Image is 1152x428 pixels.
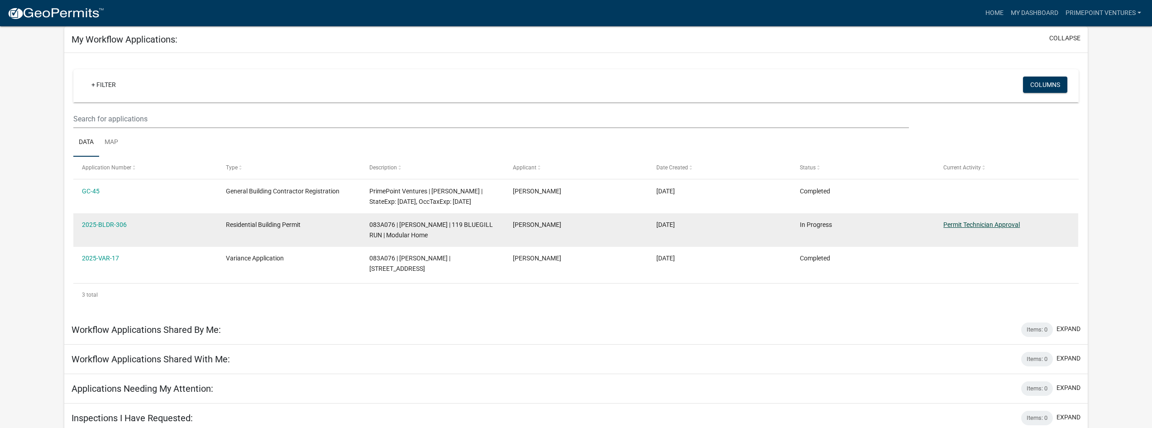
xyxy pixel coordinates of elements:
[64,53,1088,315] div: collapse
[1007,5,1062,22] a: My Dashboard
[1056,354,1080,363] button: expand
[791,157,935,178] datatable-header-cell: Status
[369,221,493,239] span: 083A076 | MONTGOMERY H B JR | 119 BLUEGILL RUN | Modular Home
[656,188,675,195] span: 10/01/2025
[504,157,648,178] datatable-header-cell: Applicant
[982,5,1007,22] a: Home
[1021,411,1053,425] div: Items: 0
[935,157,1078,178] datatable-header-cell: Current Activity
[226,188,339,195] span: General Building Contractor Registration
[1049,34,1080,43] button: collapse
[369,255,450,272] span: 083A076 | MONTGOMERY H B JR | 5689 Sandhurst Drive
[1062,5,1145,22] a: PrimePoint Ventures
[1021,322,1053,337] div: Items: 0
[1056,383,1080,393] button: expand
[99,128,124,157] a: Map
[648,157,791,178] datatable-header-cell: Date Created
[1021,352,1053,366] div: Items: 0
[73,284,1079,306] div: 3 total
[800,255,830,262] span: Completed
[84,77,123,93] a: + Filter
[361,157,504,178] datatable-header-cell: Description
[82,255,119,262] a: 2025-VAR-17
[73,128,99,157] a: Data
[656,221,675,228] span: 09/30/2025
[72,324,221,335] h5: Workflow Applications Shared By Me:
[217,157,360,178] datatable-header-cell: Type
[226,255,284,262] span: Variance Application
[73,110,908,128] input: Search for applications
[513,255,561,262] span: George Emami
[800,188,830,195] span: Completed
[82,221,127,228] a: 2025-BLDR-306
[72,34,177,45] h5: My Workflow Applications:
[800,164,816,171] span: Status
[943,221,1020,228] a: Permit Technician Approval
[513,164,536,171] span: Applicant
[1023,77,1067,93] button: Columns
[72,383,213,394] h5: Applications Needing My Attention:
[226,164,238,171] span: Type
[800,221,832,228] span: In Progress
[943,164,981,171] span: Current Activity
[656,255,675,262] span: 09/12/2025
[82,188,100,195] a: GC-45
[1056,413,1080,422] button: expand
[72,413,193,423] h5: Inspections I Have Requested:
[1056,324,1080,334] button: expand
[656,164,688,171] span: Date Created
[513,221,561,228] span: George Emami
[72,354,230,365] h5: Workflow Applications Shared With Me:
[369,188,483,205] span: PrimePoint Ventures | George Emami | StateExp: 06/30/2026, OccTaxExp: 12/31/2025
[226,221,301,228] span: Residential Building Permit
[82,164,131,171] span: Application Number
[369,164,397,171] span: Description
[73,157,217,178] datatable-header-cell: Application Number
[513,188,561,195] span: George Emami
[1021,381,1053,396] div: Items: 0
